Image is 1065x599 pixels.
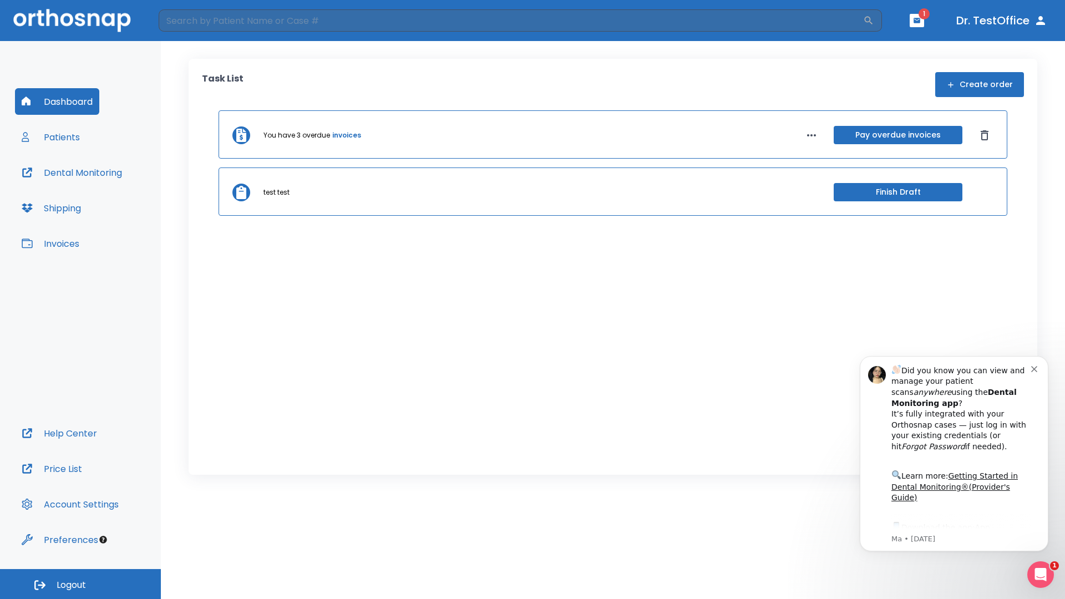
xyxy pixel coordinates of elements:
[263,187,290,197] p: test test
[98,535,108,545] div: Tooltip anchor
[976,126,993,144] button: Dismiss
[15,420,104,446] button: Help Center
[48,195,188,205] p: Message from Ma, sent 2w ago
[15,159,129,186] button: Dental Monitoring
[188,24,197,33] button: Dismiss notification
[834,126,962,144] button: Pay overdue invoices
[15,455,89,482] button: Price List
[919,8,930,19] span: 1
[15,526,105,553] button: Preferences
[834,183,962,201] button: Finish Draft
[48,184,147,204] a: App Store
[843,339,1065,569] iframe: Intercom notifications message
[57,579,86,591] span: Logout
[13,9,131,32] img: Orthosnap
[15,491,125,517] button: Account Settings
[1027,561,1054,588] iframe: Intercom live chat
[952,11,1052,31] button: Dr. TestOffice
[15,195,88,221] button: Shipping
[332,130,361,140] a: invoices
[1050,561,1059,570] span: 1
[15,124,87,150] button: Patients
[15,230,86,257] button: Invoices
[935,72,1024,97] button: Create order
[48,181,188,237] div: Download the app: | ​ Let us know if you need help getting started!
[263,130,330,140] p: You have 3 overdue
[15,88,99,115] button: Dashboard
[202,72,244,97] p: Task List
[159,9,863,32] input: Search by Patient Name or Case #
